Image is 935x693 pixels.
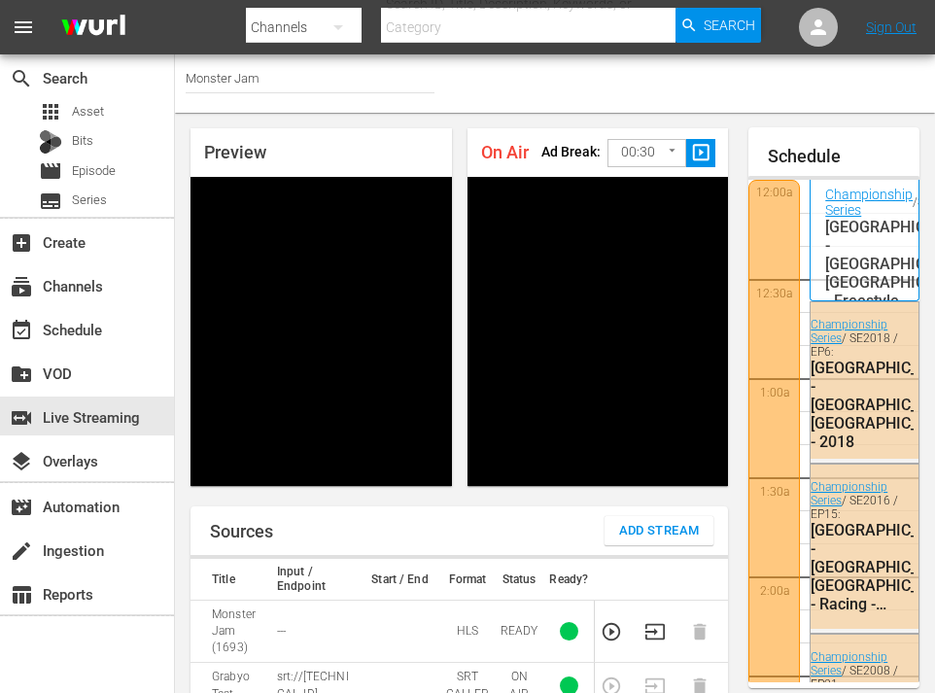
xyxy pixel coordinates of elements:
[866,19,917,35] a: Sign Out
[72,161,116,181] span: Episode
[675,8,761,43] button: Search
[39,130,62,154] div: Bits
[825,187,913,218] a: Championship Series
[913,195,918,209] p: /
[10,319,33,342] span: Schedule
[72,191,107,210] span: Series
[39,159,62,183] span: Episode
[601,621,622,642] button: Preview Stream
[72,102,104,121] span: Asset
[10,496,33,519] span: Automation
[10,231,33,255] span: Create
[607,134,687,171] div: 00:30
[12,16,35,39] span: menu
[10,363,33,386] span: VOD
[10,583,33,606] span: Reports
[619,520,700,542] span: Add Stream
[271,559,360,601] th: Input / Endpoint
[190,177,452,486] div: Video Player
[543,559,594,601] th: Ready?
[10,67,33,90] span: Search
[605,516,714,545] button: Add Stream
[690,142,712,164] span: slideshow_sharp
[440,559,495,601] th: Format
[541,144,601,159] p: Ad Break:
[825,218,904,329] p: [GEOGRAPHIC_DATA] - [GEOGRAPHIC_DATA], [GEOGRAPHIC_DATA] - Freestyle - 2007
[495,601,544,663] td: READY
[10,275,33,298] span: Channels
[467,177,729,486] div: Video Player
[190,559,271,601] th: Title
[440,601,495,663] td: HLS
[481,142,529,162] span: On Air
[190,601,271,663] td: Monster Jam (1693)
[704,8,755,43] span: Search
[811,359,914,451] div: [GEOGRAPHIC_DATA] - [GEOGRAPHIC_DATA], [GEOGRAPHIC_DATA] - 2018
[811,480,914,613] div: / SE2016 / EP15:
[39,100,62,123] span: Asset
[768,147,919,166] h1: Schedule
[10,539,33,563] span: Ingestion
[811,480,887,507] a: Championship Series
[495,559,544,601] th: Status
[10,406,33,430] span: Live Streaming
[644,621,666,642] button: Transition
[210,522,273,541] h1: Sources
[811,318,914,451] div: / SE2018 / EP6:
[10,450,33,473] span: Overlays
[204,142,266,162] span: Preview
[39,190,62,213] span: Series
[811,521,914,613] div: [GEOGRAPHIC_DATA] - [GEOGRAPHIC_DATA], [GEOGRAPHIC_DATA] - Racing - 2016
[72,131,93,151] span: Bits
[360,559,440,601] th: Start / End
[271,601,360,663] td: ---
[811,650,887,677] a: Championship Series
[811,318,887,345] a: Championship Series
[47,5,140,51] img: ans4CAIJ8jUAAAAAAAAAAAAAAAAAAAAAAAAgQb4GAAAAAAAAAAAAAAAAAAAAAAAAJMjXAAAAAAAAAAAAAAAAAAAAAAAAgAT5G...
